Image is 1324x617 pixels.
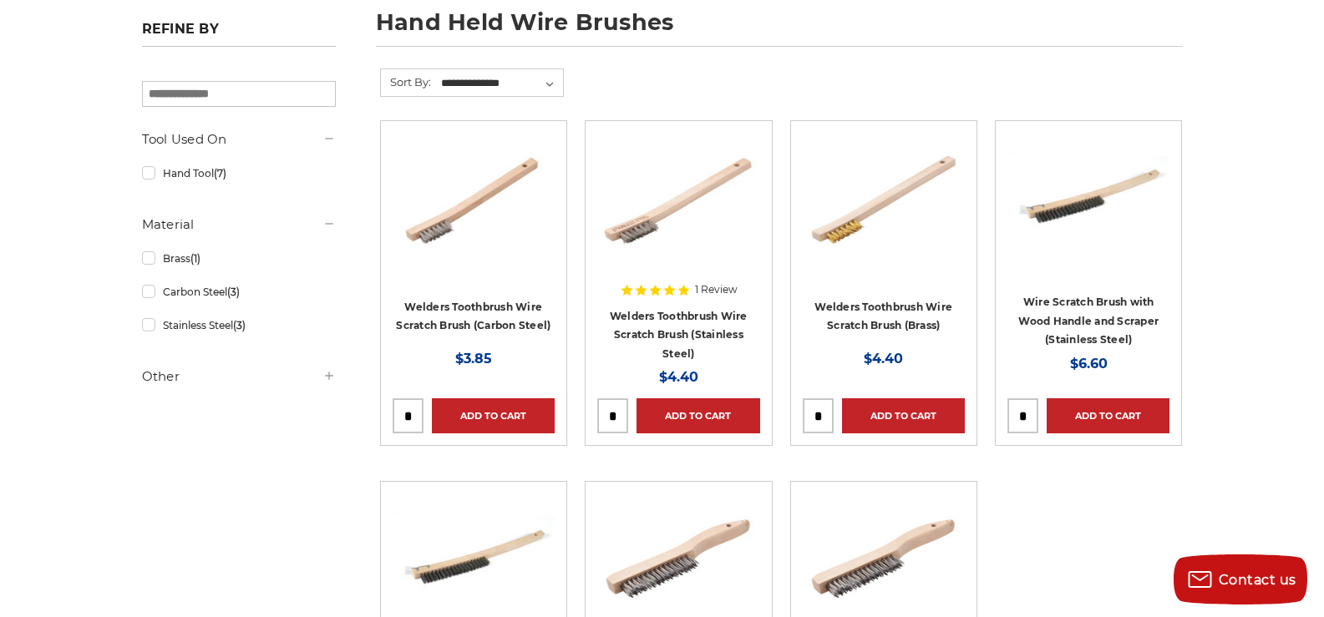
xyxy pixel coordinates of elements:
[190,252,200,265] span: (1)
[1047,398,1169,433] a: Add to Cart
[432,398,555,433] a: Add to Cart
[659,369,698,385] span: $4.40
[376,11,1183,47] h1: hand held wire brushes
[455,351,492,367] span: $3.85
[597,133,759,346] a: Stainless Steel Welders Toothbrush
[803,133,965,346] a: Brass Welders Toothbrush
[864,351,903,367] span: $4.40
[142,367,336,387] h5: Other
[393,133,555,346] a: Carbon Steel Welders Toothbrush
[842,398,965,433] a: Add to Cart
[142,311,336,340] a: Stainless Steel
[142,277,336,306] a: Carbon Steel
[393,133,555,266] img: Carbon Steel Welders Toothbrush
[142,244,336,273] a: Brass
[233,319,246,331] span: (3)
[1070,356,1108,372] span: $6.60
[142,21,336,47] h5: Refine by
[214,167,226,180] span: (7)
[803,133,965,266] img: Brass Welders Toothbrush
[610,310,748,360] a: Welders Toothbrush Wire Scratch Brush (Stainless Steel)
[637,398,759,433] a: Add to Cart
[227,286,240,298] span: (3)
[439,71,563,96] select: Sort By:
[1007,133,1169,266] img: 13.5" scratch brush with scraper
[597,133,759,266] img: Stainless Steel Welders Toothbrush
[381,69,431,94] label: Sort By:
[1174,554,1307,604] button: Contact us
[142,215,336,235] h5: Material
[142,129,336,149] h5: Tool Used On
[1007,133,1169,346] a: 13.5" scratch brush with scraper
[1219,572,1296,588] span: Contact us
[142,159,336,188] a: Hand Tool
